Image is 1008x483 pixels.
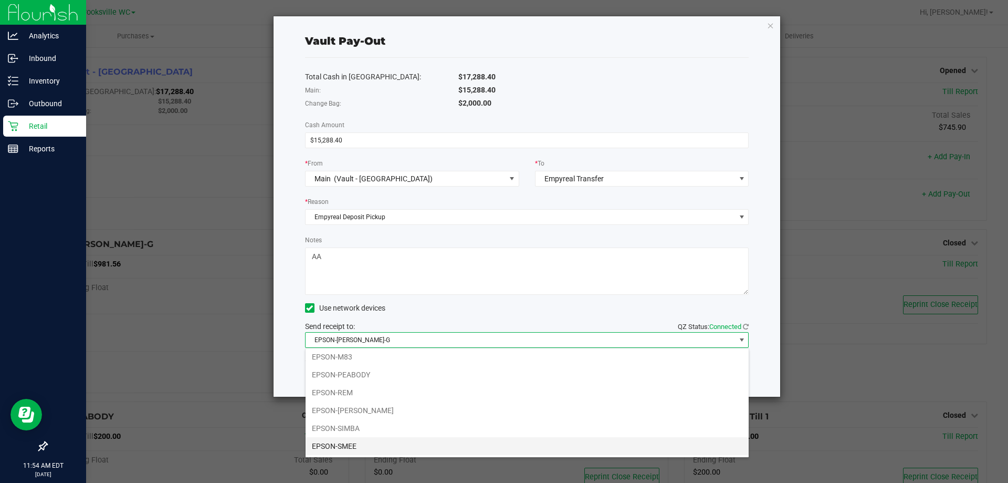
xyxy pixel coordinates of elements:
[18,75,81,87] p: Inventory
[10,399,42,430] iframe: Resource center
[305,87,321,94] span: Main:
[678,323,749,331] span: QZ Status:
[5,461,81,470] p: 11:54 AM EDT
[8,76,18,86] inline-svg: Inventory
[305,235,322,245] label: Notes
[305,100,341,107] span: Change Bag:
[8,143,18,154] inline-svg: Reports
[18,29,81,42] p: Analytics
[306,210,736,224] span: Empyreal Deposit Pickup
[18,97,81,110] p: Outbound
[8,30,18,41] inline-svg: Analytics
[8,53,18,64] inline-svg: Inbound
[8,98,18,109] inline-svg: Outbound
[544,174,604,183] span: Empyreal Transfer
[305,303,385,314] label: Use network devices
[305,197,329,207] label: Reason
[458,73,496,81] span: $17,288.40
[314,174,331,183] span: Main
[306,437,749,455] li: EPSON-SMEE
[306,419,749,437] li: EPSON-SIMBA
[306,366,749,384] li: EPSON-PEABODY
[8,121,18,131] inline-svg: Retail
[305,159,323,168] label: From
[18,52,81,65] p: Inbound
[18,120,81,132] p: Retail
[5,470,81,478] p: [DATE]
[458,99,491,107] span: $2,000.00
[306,333,736,347] span: EPSON-[PERSON_NAME]-G
[306,348,749,366] li: EPSON-M83
[535,159,544,168] label: To
[334,174,433,183] span: (Vault - [GEOGRAPHIC_DATA])
[306,402,749,419] li: EPSON-[PERSON_NAME]
[458,86,496,94] span: $15,288.40
[306,384,749,402] li: EPSON-REM
[305,73,421,81] span: Total Cash in [GEOGRAPHIC_DATA]:
[305,121,344,129] span: Cash Amount
[709,323,741,331] span: Connected
[18,142,81,155] p: Reports
[305,33,385,49] div: Vault Pay-Out
[305,322,355,331] span: Send receipt to:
